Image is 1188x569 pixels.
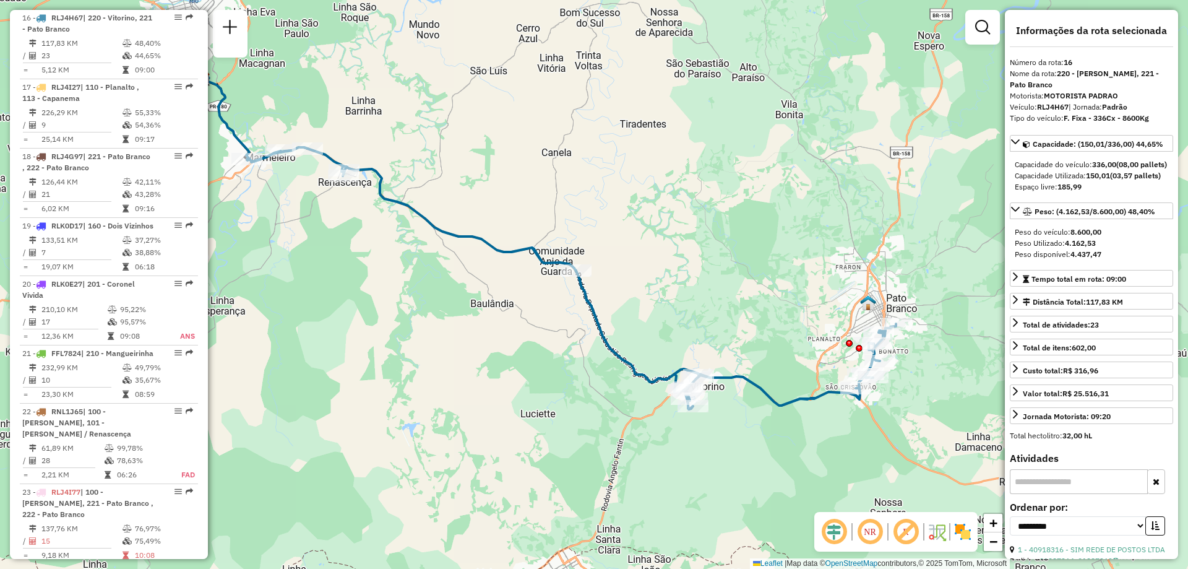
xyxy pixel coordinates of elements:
span: RLJ4G97 [51,152,83,161]
span: | Jornada: [1069,102,1127,111]
i: Tempo total em rota [123,136,129,143]
i: Distância Total [29,364,37,371]
i: Distância Total [29,40,37,47]
i: Total de Atividades [29,121,37,129]
i: Distância Total [29,178,37,186]
td: 75,49% [134,535,193,547]
td: 95,57% [119,316,167,328]
i: % de utilização do peso [108,306,117,313]
div: Peso disponível: [1015,249,1168,260]
td: 06:18 [134,261,193,273]
i: Distância Total [29,109,37,116]
a: Total de atividades:23 [1010,316,1173,332]
td: 2,21 KM [41,469,104,481]
em: Opções [174,14,182,21]
strong: 220 - [PERSON_NAME], 221 - Pato Branco [1010,69,1159,89]
i: Total de Atividades [29,318,37,326]
a: Capacidade: (150,01/336,00) 44,65% [1010,135,1173,152]
td: 10 [41,374,122,386]
td: ANS [167,330,196,342]
td: 42,11% [134,176,193,188]
a: 1 - 40918316 - SIM REDE DE POSTOS LTDA [1018,545,1165,554]
strong: 23 [1090,320,1099,329]
strong: 4.162,53 [1065,238,1096,248]
td: 25,14 KM [41,133,122,146]
em: Rota exportada [186,407,193,415]
div: Nome da rota: [1010,68,1173,90]
span: 18 - [22,152,150,172]
td: / [22,374,28,386]
span: 17 - [22,82,139,103]
strong: F. Fixa - 336Cx - 8600Kg [1064,113,1149,123]
td: 5,12 KM [41,64,122,76]
td: 44,65% [134,50,193,62]
td: 126,44 KM [41,176,122,188]
span: | [785,559,786,568]
i: Total de Atividades [29,249,37,256]
i: % de utilização da cubagem [105,457,114,464]
em: Opções [174,222,182,229]
td: = [22,64,28,76]
em: Opções [174,349,182,357]
td: = [22,133,28,146]
td: 9 [41,119,122,131]
em: Rota exportada [186,222,193,229]
span: FFL7824 [51,349,81,358]
td: = [22,261,28,273]
a: Zoom out [984,532,1002,551]
a: Zoom in [984,514,1002,532]
strong: 185,99 [1057,182,1082,191]
i: % de utilização da cubagem [123,191,132,198]
em: Rota exportada [186,14,193,21]
span: RLJ4I77 [51,487,80,497]
i: Tempo total em rota [105,471,111,479]
td: 06:26 [116,469,168,481]
strong: 336,00 [1092,160,1116,169]
i: Tempo total em rota [123,263,129,271]
span: 117,83 KM [1086,297,1123,306]
strong: 16 [1064,58,1072,67]
td: 38,88% [134,246,193,259]
div: Capacidade Utilizada: [1015,170,1168,181]
td: 99,78% [116,442,168,454]
a: Total de itens:602,00 [1010,339,1173,355]
strong: MOTORISTA PADRAO [1044,91,1118,100]
strong: (08,00 pallets) [1116,160,1167,169]
strong: Padrão [1102,102,1127,111]
div: Total hectolitro: [1010,430,1173,441]
span: Capacidade: (150,01/336,00) 44,65% [1033,139,1163,149]
span: + [989,515,997,531]
em: Rota exportada [186,83,193,90]
td: = [22,469,28,481]
i: Observações [1113,557,1119,565]
span: RNL1J65 [51,407,83,416]
td: 37,27% [134,234,193,246]
i: Total de Atividades [29,52,37,59]
td: / [22,188,28,201]
img: Fluxo de ruas [927,522,947,542]
em: Opções [174,280,182,287]
td: 6,02 KM [41,202,122,215]
div: Espaço livre: [1015,181,1168,193]
span: | 210 - Mangueirinha [81,349,153,358]
a: Distância Total:117,83 KM [1010,293,1173,310]
td: 21 [41,188,122,201]
em: Rota exportada [186,280,193,287]
i: Tempo total em rota [123,552,129,559]
i: % de utilização do peso [123,364,132,371]
td: = [22,330,28,342]
span: | 160 - Dois Vizinhos [83,221,153,230]
strong: 4.437,47 [1070,250,1101,259]
em: Opções [174,152,182,160]
td: 48,40% [134,37,193,50]
img: Exibir/Ocultar setores [953,522,973,542]
span: RLJ4I27 [51,82,80,92]
a: Exibir filtros [970,15,995,40]
td: 35,67% [134,374,193,386]
a: Peso: (4.162,53/8.600,00) 48,40% [1010,202,1173,219]
td: / [22,119,28,131]
span: 22 - [22,407,131,438]
span: Ocultar deslocamento [819,517,849,547]
td: = [22,202,28,215]
i: Distância Total [29,237,37,244]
